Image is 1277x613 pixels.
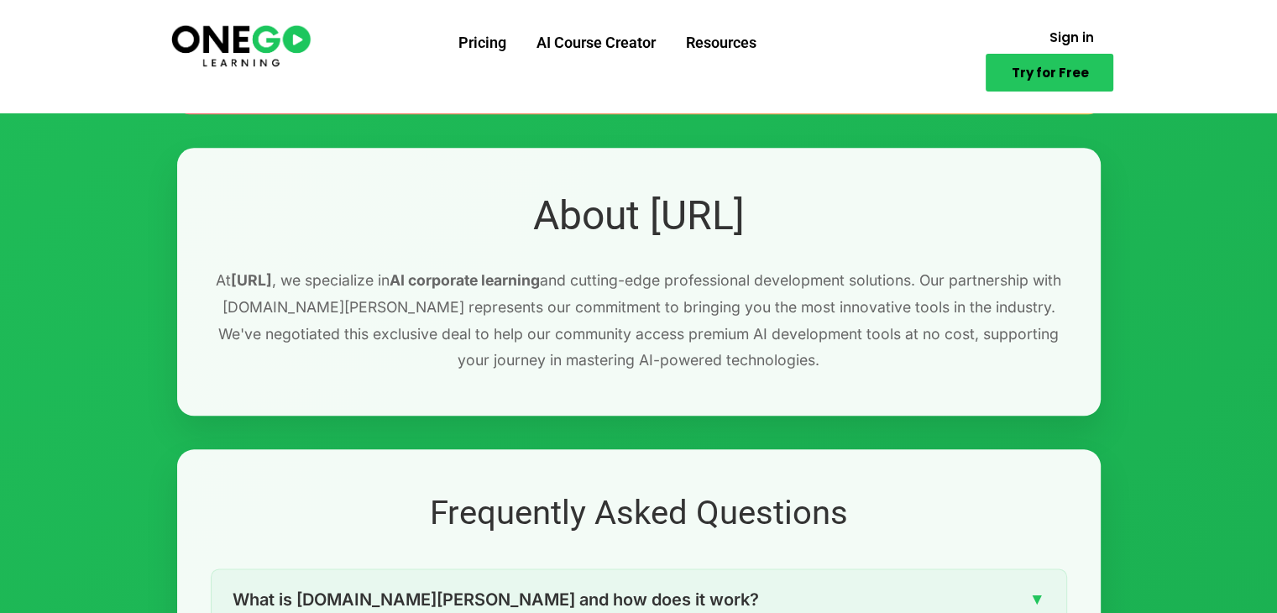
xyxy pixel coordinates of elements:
[986,54,1113,92] a: Try for Free
[671,21,772,65] a: Resources
[211,491,1067,535] h2: Frequently Asked Questions
[521,21,671,65] a: AI Course Creator
[1029,586,1045,612] span: ▼
[390,271,540,289] strong: AI corporate learning
[1049,31,1093,44] span: Sign in
[231,271,272,289] strong: [URL]
[1011,66,1088,79] span: Try for Free
[233,586,759,613] span: What is [DOMAIN_NAME][PERSON_NAME] and how does it work?
[1028,21,1113,54] a: Sign in
[443,21,521,65] a: Pricing
[211,267,1067,374] p: At , we specialize in and cutting-edge professional development solutions. Our partnership with [...
[211,190,1067,242] h2: About [URL]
